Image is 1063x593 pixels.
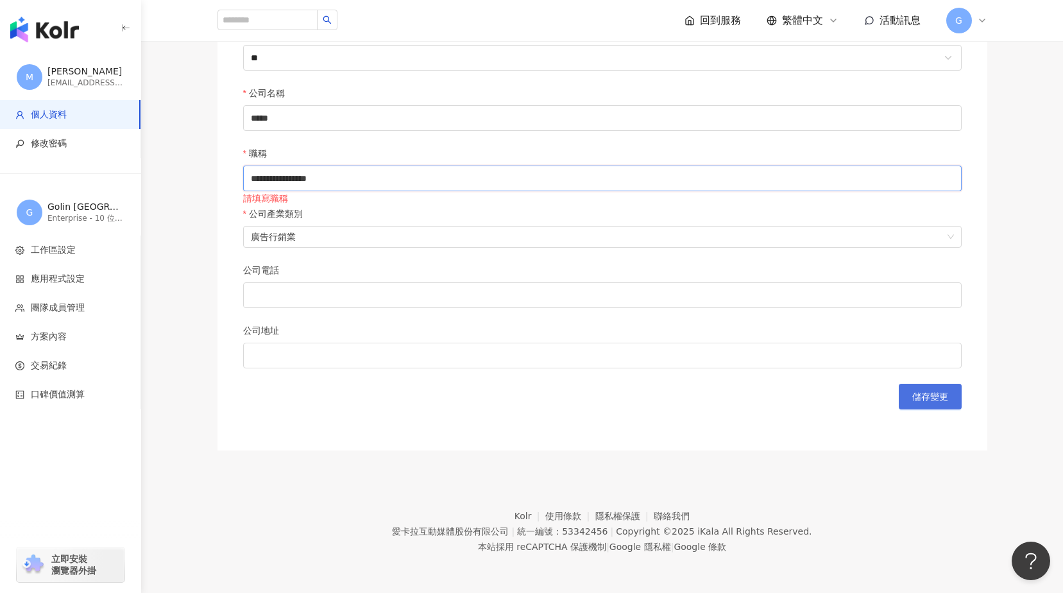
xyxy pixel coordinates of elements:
[10,17,79,42] img: logo
[15,139,24,148] span: key
[26,70,33,84] span: M
[15,361,24,370] span: dollar
[31,273,85,286] span: 應用程式設定
[243,105,962,131] input: 公司名稱
[243,207,312,221] label: 公司產業類別
[17,547,124,582] a: chrome extension立即安裝 瀏覽器外掛
[545,511,595,521] a: 使用條款
[15,275,24,284] span: appstore
[31,359,67,372] span: 交易紀錄
[31,331,67,343] span: 方案內容
[616,526,812,537] div: Copyright © 2025 All Rights Reserved.
[654,511,690,521] a: 聯絡我們
[1012,542,1050,580] iframe: Help Scout Beacon - Open
[595,511,654,521] a: 隱私權保護
[243,166,962,191] input: 職稱
[700,13,741,28] span: 回到服務
[697,526,719,537] a: iKala
[47,213,124,224] div: Enterprise - 10 位成員
[392,526,509,537] div: 愛卡拉互動媒體股份有限公司
[685,13,741,28] a: 回到服務
[251,227,954,247] span: 廣告行銷業
[511,526,514,537] span: |
[478,539,726,554] span: 本站採用 reCAPTCHA 保護機制
[26,205,33,219] span: G
[243,86,294,100] label: 公司名稱
[674,542,726,552] a: Google 條款
[21,554,46,575] img: chrome extension
[31,137,67,150] span: 修改密碼
[47,201,124,214] div: Golin [GEOGRAPHIC_DATA]
[47,65,124,78] div: [PERSON_NAME]
[243,343,962,368] input: 公司地址
[31,108,67,121] span: 個人資料
[243,146,276,160] label: 職稱
[782,13,823,28] span: 繁體中文
[243,282,962,308] input: 公司電話
[15,390,24,399] span: calculator
[243,191,962,205] div: 請填寫職稱
[609,542,671,552] a: Google 隱私權
[514,511,545,521] a: Kolr
[243,323,288,338] label: 公司地址
[606,542,609,552] span: |
[955,13,962,28] span: G
[243,263,288,277] label: 公司電話
[51,553,96,576] span: 立即安裝 瀏覽器外掛
[880,14,921,26] span: 活動訊息
[15,110,24,119] span: user
[323,15,332,24] span: search
[899,384,962,409] button: 儲存變更
[912,391,948,402] span: 儲存變更
[610,526,613,537] span: |
[517,526,608,537] div: 統一編號：53342456
[31,244,76,257] span: 工作區設定
[31,388,85,401] span: 口碑價值測算
[671,542,674,552] span: |
[31,302,85,314] span: 團隊成員管理
[47,78,124,89] div: [EMAIL_ADDRESS][DOMAIN_NAME]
